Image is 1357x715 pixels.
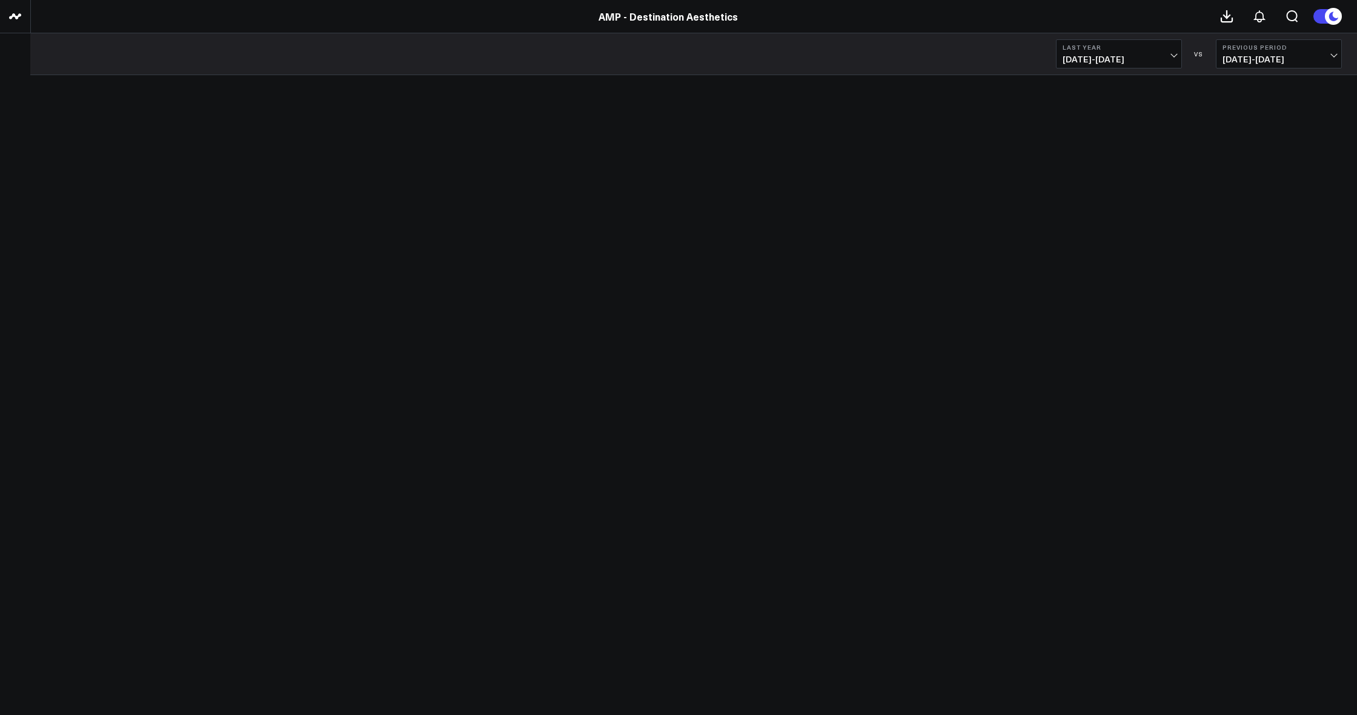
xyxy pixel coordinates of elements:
[1223,55,1335,64] span: [DATE] - [DATE]
[599,10,738,23] a: AMP - Destination Aesthetics
[1063,55,1175,64] span: [DATE] - [DATE]
[1223,44,1335,51] b: Previous Period
[1056,39,1182,68] button: Last Year[DATE]-[DATE]
[1216,39,1342,68] button: Previous Period[DATE]-[DATE]
[1188,50,1210,58] div: VS
[1063,44,1175,51] b: Last Year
